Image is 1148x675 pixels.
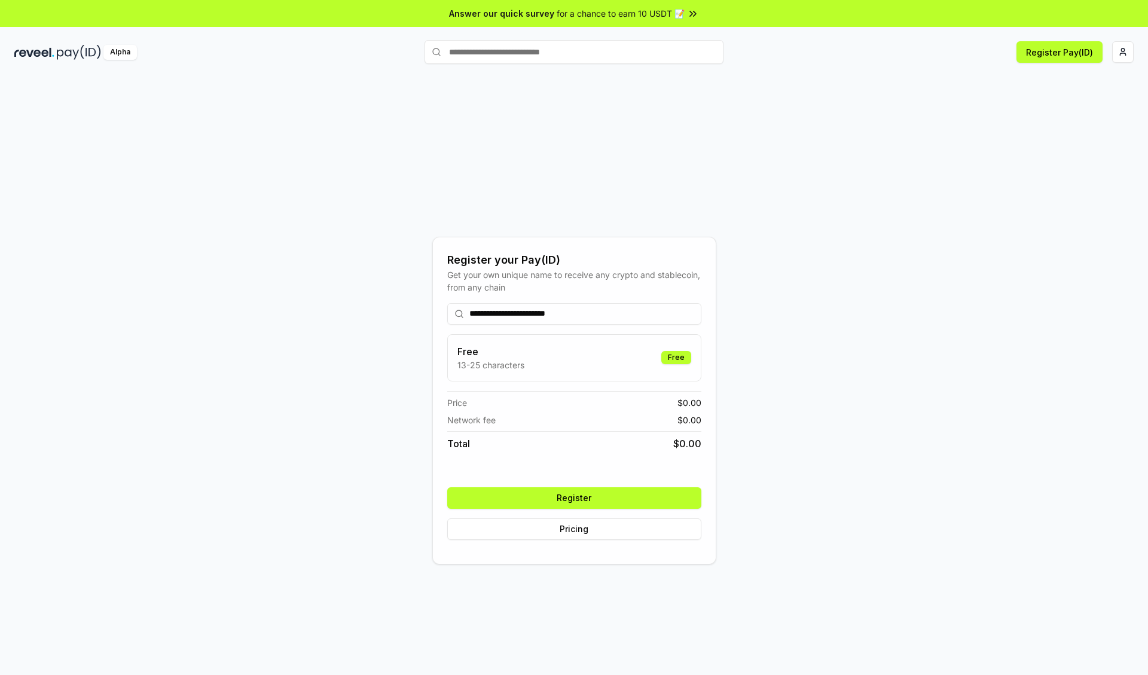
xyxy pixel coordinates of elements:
[557,7,685,20] span: for a chance to earn 10 USDT 📝
[457,359,524,371] p: 13-25 characters
[14,45,54,60] img: reveel_dark
[661,351,691,364] div: Free
[677,396,701,409] span: $ 0.00
[447,414,496,426] span: Network fee
[447,436,470,451] span: Total
[103,45,137,60] div: Alpha
[677,414,701,426] span: $ 0.00
[1016,41,1103,63] button: Register Pay(ID)
[447,252,701,268] div: Register your Pay(ID)
[447,396,467,409] span: Price
[447,487,701,509] button: Register
[57,45,101,60] img: pay_id
[447,268,701,294] div: Get your own unique name to receive any crypto and stablecoin, from any chain
[449,7,554,20] span: Answer our quick survey
[457,344,524,359] h3: Free
[447,518,701,540] button: Pricing
[673,436,701,451] span: $ 0.00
